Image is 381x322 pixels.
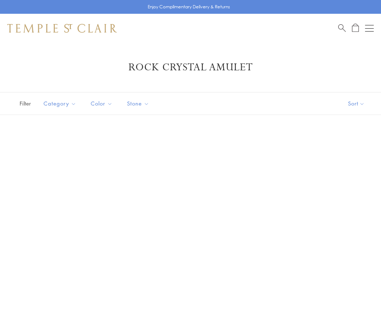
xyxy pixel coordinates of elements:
[338,24,346,33] a: Search
[352,24,359,33] a: Open Shopping Bag
[122,95,155,112] button: Stone
[123,99,155,108] span: Stone
[38,95,82,112] button: Category
[332,92,381,115] button: Show sort by
[365,24,374,33] button: Open navigation
[18,61,363,74] h1: Rock Crystal Amulet
[40,99,82,108] span: Category
[87,99,118,108] span: Color
[148,3,230,11] p: Enjoy Complimentary Delivery & Returns
[7,24,117,33] img: Temple St. Clair
[85,95,118,112] button: Color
